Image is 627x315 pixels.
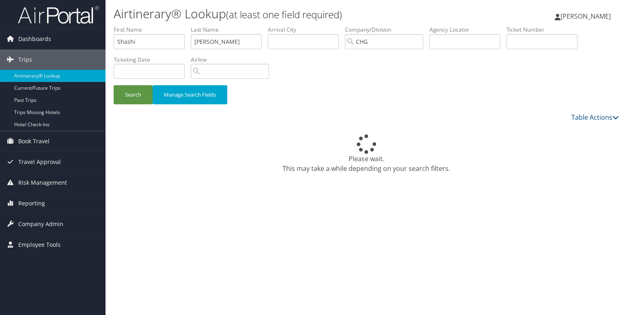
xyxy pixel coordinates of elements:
a: Table Actions [571,113,619,122]
span: Risk Management [18,173,67,193]
img: airportal-logo.png [18,5,99,24]
label: Ticketing Date [114,56,191,64]
span: Dashboards [18,29,51,49]
span: Company Admin [18,214,63,234]
span: Travel Approval [18,152,61,172]
label: Agency Locator [429,26,506,34]
span: Employee Tools [18,235,60,255]
span: [PERSON_NAME] [560,12,611,21]
button: Manage Search Fields [153,85,227,104]
span: Trips [18,50,32,70]
label: Arrival City [268,26,345,34]
label: Airline [191,56,275,64]
button: Search [114,85,153,104]
h1: Airtinerary® Lookup [114,5,450,22]
small: (at least one field required) [226,8,342,21]
label: Company/Division [345,26,429,34]
div: Please wait. This may take a while depending on your search filters. [114,134,619,173]
span: Book Travel [18,131,50,151]
label: First Name [114,26,191,34]
span: Reporting [18,193,45,214]
a: [PERSON_NAME] [555,4,619,28]
label: Last Name [191,26,268,34]
label: Ticket Number [506,26,584,34]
